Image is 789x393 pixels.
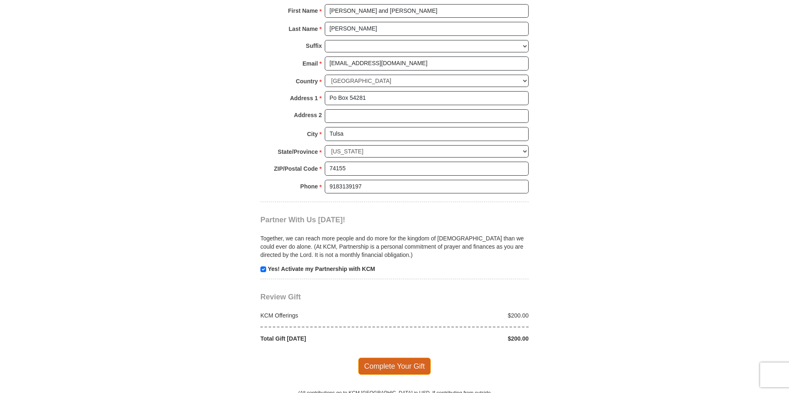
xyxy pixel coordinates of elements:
[256,311,395,320] div: KCM Offerings
[260,216,345,224] span: Partner With Us [DATE]!
[278,146,318,158] strong: State/Province
[260,234,529,259] p: Together, we can reach more people and do more for the kingdom of [DEMOGRAPHIC_DATA] than we coul...
[394,311,533,320] div: $200.00
[358,358,431,375] span: Complete Your Gift
[302,58,318,69] strong: Email
[294,109,322,121] strong: Address 2
[256,334,395,343] div: Total Gift [DATE]
[306,40,322,52] strong: Suffix
[307,128,318,140] strong: City
[288,5,318,16] strong: First Name
[289,23,318,35] strong: Last Name
[296,75,318,87] strong: Country
[274,163,318,174] strong: ZIP/Postal Code
[260,293,301,301] span: Review Gift
[268,266,375,272] strong: Yes! Activate my Partnership with KCM
[290,92,318,104] strong: Address 1
[300,181,318,192] strong: Phone
[394,334,533,343] div: $200.00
